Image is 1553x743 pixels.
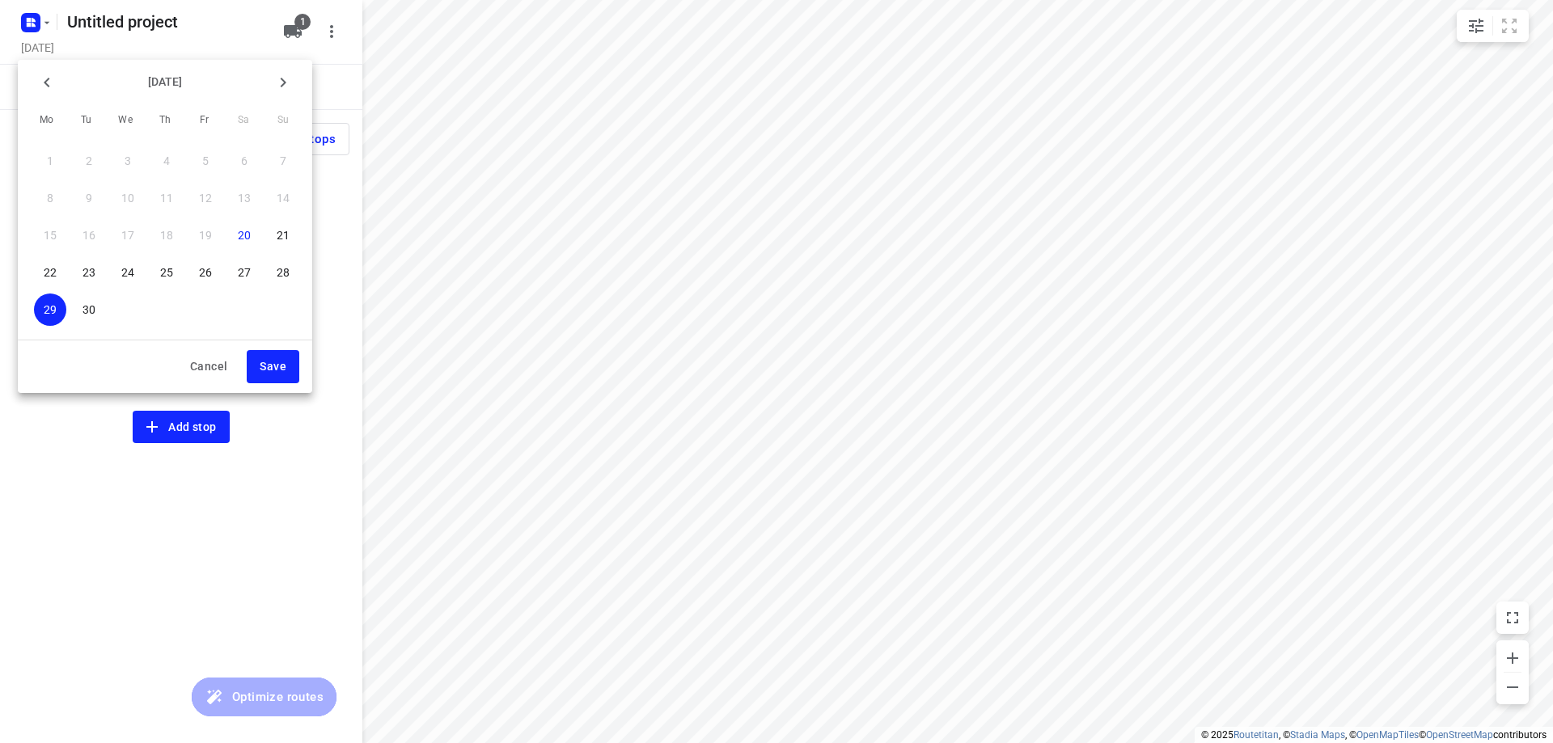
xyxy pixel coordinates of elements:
button: 5 [189,145,222,177]
p: 12 [199,190,212,206]
p: 4 [163,153,170,169]
button: 28 [267,256,299,289]
p: 8 [47,190,53,206]
button: 4 [150,145,183,177]
p: 23 [83,264,95,281]
button: 19 [189,219,222,251]
p: 25 [160,264,173,281]
p: 20 [238,227,251,243]
button: 14 [267,182,299,214]
p: 10 [121,190,134,206]
p: 3 [125,153,131,169]
p: 16 [83,227,95,243]
p: 24 [121,264,134,281]
p: [DATE] [63,74,267,91]
p: 7 [280,153,286,169]
button: 12 [189,182,222,214]
span: Save [260,357,286,377]
p: 5 [202,153,209,169]
p: 6 [241,153,248,169]
p: 28 [277,264,290,281]
button: Cancel [177,350,240,383]
button: 8 [34,182,66,214]
button: 6 [228,145,260,177]
p: 2 [86,153,92,169]
button: 9 [73,182,105,214]
button: Save [247,350,299,383]
p: 13 [238,190,251,206]
button: 13 [228,182,260,214]
p: 15 [44,227,57,243]
button: 7 [267,145,299,177]
button: 16 [73,219,105,251]
button: 22 [34,256,66,289]
button: 20 [228,219,260,251]
button: 30 [73,293,105,326]
p: 18 [160,227,173,243]
button: 21 [267,219,299,251]
span: Su [269,112,298,129]
p: 17 [121,227,134,243]
button: 26 [189,256,222,289]
span: We [111,112,140,129]
span: Th [150,112,180,129]
span: Tu [72,112,101,129]
button: 15 [34,219,66,251]
p: 19 [199,227,212,243]
button: 10 [112,182,144,214]
button: 27 [228,256,260,289]
p: 9 [86,190,92,206]
p: 29 [44,302,57,318]
p: 21 [277,227,290,243]
button: 18 [150,219,183,251]
button: 25 [150,256,183,289]
p: 14 [277,190,290,206]
button: 23 [73,256,105,289]
button: 2 [73,145,105,177]
button: 29 [34,293,66,326]
p: 11 [160,190,173,206]
button: 11 [150,182,183,214]
button: 3 [112,145,144,177]
button: 24 [112,256,144,289]
button: 1 [34,145,66,177]
span: Sa [229,112,258,129]
span: Cancel [190,357,227,377]
button: 17 [112,219,144,251]
p: 1 [47,153,53,169]
span: Mo [32,112,61,129]
p: 26 [199,264,212,281]
p: 30 [83,302,95,318]
span: Fr [190,112,219,129]
p: 22 [44,264,57,281]
p: 27 [238,264,251,281]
